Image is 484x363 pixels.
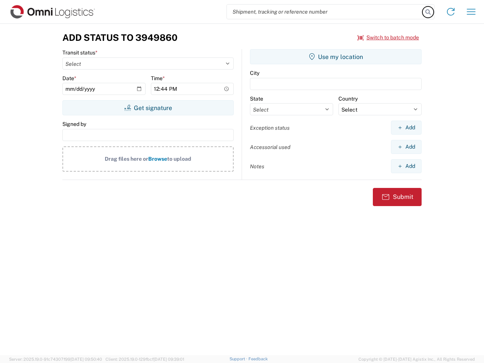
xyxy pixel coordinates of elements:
[250,49,422,64] button: Use my location
[248,357,268,361] a: Feedback
[357,31,419,44] button: Switch to batch mode
[105,357,184,361] span: Client: 2025.19.0-129fbcf
[167,156,191,162] span: to upload
[250,144,290,150] label: Accessorial used
[154,357,184,361] span: [DATE] 09:39:01
[391,121,422,135] button: Add
[62,75,76,82] label: Date
[148,156,167,162] span: Browse
[62,49,98,56] label: Transit status
[358,356,475,363] span: Copyright © [DATE]-[DATE] Agistix Inc., All Rights Reserved
[9,357,102,361] span: Server: 2025.19.0-91c74307f99
[105,156,148,162] span: Drag files here or
[250,163,264,170] label: Notes
[250,70,259,76] label: City
[227,5,423,19] input: Shipment, tracking or reference number
[338,95,358,102] label: Country
[250,124,290,131] label: Exception status
[70,357,102,361] span: [DATE] 09:50:40
[151,75,165,82] label: Time
[250,95,263,102] label: State
[62,100,234,115] button: Get signature
[62,32,177,43] h3: Add Status to 3949860
[391,159,422,173] button: Add
[62,121,86,127] label: Signed by
[373,188,422,206] button: Submit
[230,357,248,361] a: Support
[391,140,422,154] button: Add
